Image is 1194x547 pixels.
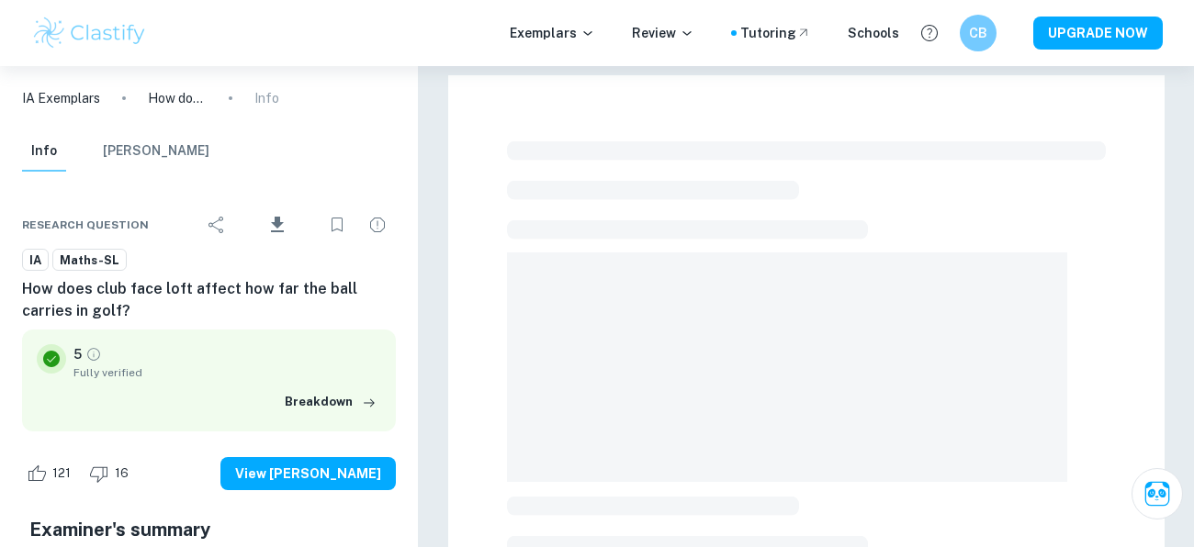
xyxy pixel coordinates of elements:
span: Maths-SL [53,251,126,270]
p: How does club face loft affect how far the ball carries in golf? [148,88,207,108]
button: Ask Clai [1132,468,1183,519]
span: 121 [42,464,81,483]
button: [PERSON_NAME] [103,131,209,172]
div: Report issue [359,207,396,243]
span: 16 [105,464,139,483]
button: View [PERSON_NAME] [220,457,396,490]
button: UPGRADE NOW [1033,17,1163,50]
button: Help and Feedback [914,17,945,49]
span: IA [23,251,48,270]
button: CB [960,15,997,51]
p: Review [632,23,694,43]
h6: How does club face loft affect how far the ball carries in golf? [22,278,396,322]
button: Breakdown [280,388,381,416]
a: Tutoring [740,23,811,43]
a: Maths-SL [52,249,127,272]
div: Download [239,201,315,249]
a: Schools [848,23,899,43]
p: 5 [73,344,82,364]
span: Fully verified [73,364,381,381]
div: Share [198,207,235,243]
p: Info [254,88,279,108]
span: Research question [22,217,149,233]
div: Bookmark [319,207,355,243]
a: IA Exemplars [22,88,100,108]
button: Info [22,131,66,172]
h5: Examiner's summary [29,516,389,543]
a: Grade fully verified [85,346,102,363]
img: Clastify logo [31,15,148,51]
h6: CB [968,23,989,43]
div: Dislike [84,459,139,488]
p: Exemplars [510,23,595,43]
a: IA [22,249,49,272]
div: Like [22,459,81,488]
